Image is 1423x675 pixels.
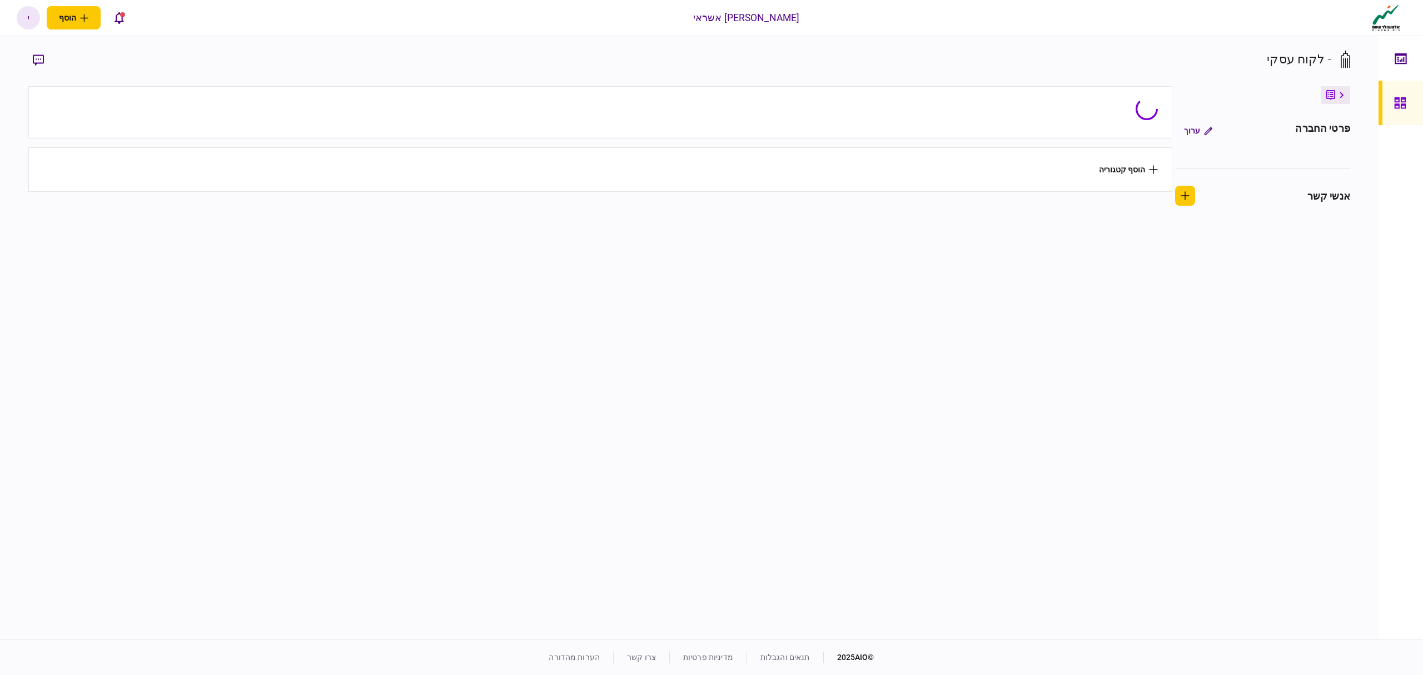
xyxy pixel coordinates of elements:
[1370,4,1402,32] img: client company logo
[627,653,656,662] a: צרו קשר
[107,6,131,29] button: פתח רשימת התראות
[1307,188,1350,204] div: אנשי קשר
[549,653,600,662] a: הערות מהדורה
[1267,50,1331,68] div: - לקוח עסקי
[1099,165,1158,174] button: הוסף קטגוריה
[693,11,800,25] div: [PERSON_NAME] אשראי
[1295,121,1350,141] div: פרטי החברה
[760,653,810,662] a: תנאים והגבלות
[47,6,101,29] button: פתח תפריט להוספת לקוח
[1175,121,1221,141] button: ערוך
[683,653,733,662] a: מדיניות פרטיות
[17,6,40,29] button: י
[823,652,874,663] div: © 2025 AIO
